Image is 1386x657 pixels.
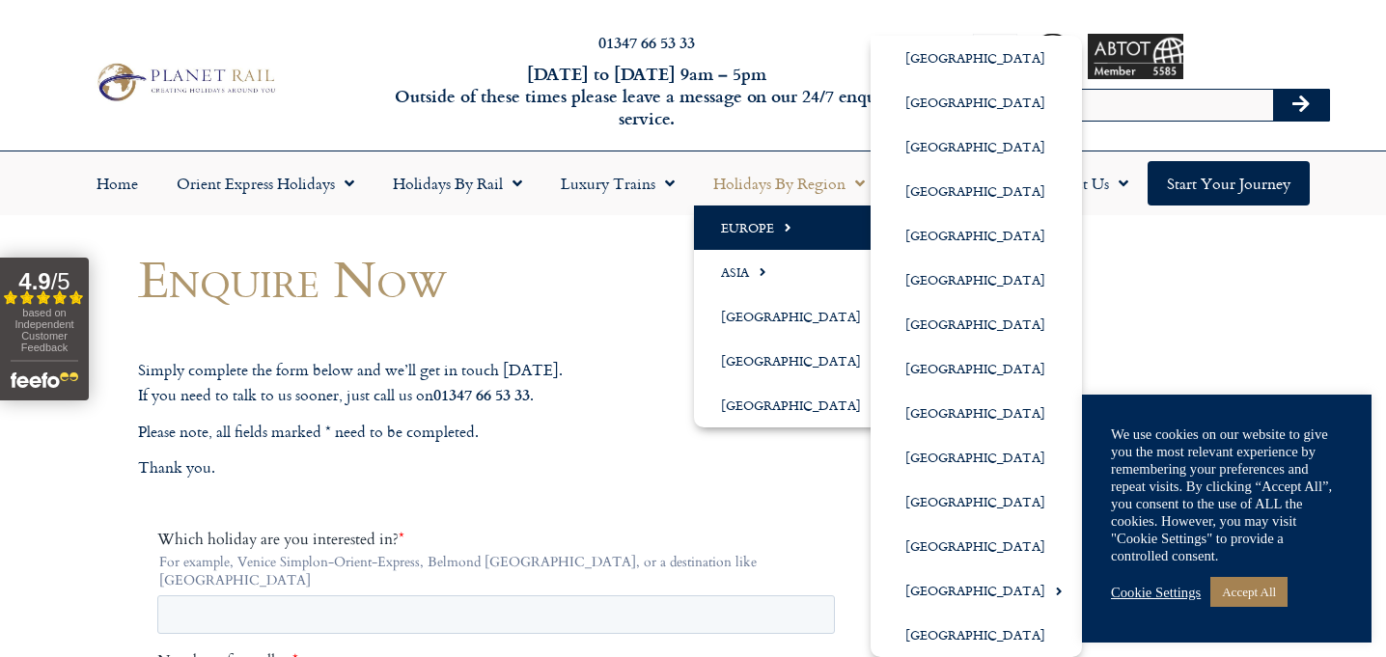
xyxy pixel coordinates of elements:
a: Cookie Settings [1111,584,1201,601]
a: [GEOGRAPHIC_DATA] [871,124,1082,169]
h1: Enquire Now [138,250,862,307]
a: [GEOGRAPHIC_DATA] [871,479,1082,524]
a: Luxury Trains [541,161,694,205]
nav: Menu [10,161,1376,205]
a: [GEOGRAPHIC_DATA] [871,169,1082,213]
a: Holidays by Region [694,161,884,205]
a: Start your Journey [1148,161,1310,205]
span: Your last name [343,431,441,452]
a: [GEOGRAPHIC_DATA] [871,524,1082,568]
a: [GEOGRAPHIC_DATA] [871,568,1082,613]
a: [GEOGRAPHIC_DATA] [871,613,1082,657]
div: We use cookies on our website to give you the most relevant experience by remembering your prefer... [1111,425,1343,564]
a: Accept All [1210,577,1288,607]
ul: Europe [871,36,1082,657]
a: [GEOGRAPHIC_DATA] [871,36,1082,80]
p: Simply complete the form below and we’ll get in touch [DATE]. If you need to talk to us sooner, j... [138,358,862,408]
a: [GEOGRAPHIC_DATA] [871,346,1082,391]
a: [GEOGRAPHIC_DATA] [694,339,898,383]
a: Asia [694,250,898,294]
a: [GEOGRAPHIC_DATA] [871,302,1082,346]
a: [GEOGRAPHIC_DATA] [871,213,1082,258]
a: [GEOGRAPHIC_DATA] [871,435,1082,479]
a: [GEOGRAPHIC_DATA] [694,294,898,339]
p: Please note, all fields marked * need to be completed. [138,420,862,445]
strong: 01347 66 53 33 [433,383,530,405]
a: 01347 66 53 33 [598,31,695,53]
a: Europe [694,205,898,250]
a: [GEOGRAPHIC_DATA] [871,258,1082,302]
a: About Us [1027,161,1148,205]
a: Orient Express Holidays [157,161,374,205]
a: [GEOGRAPHIC_DATA] [694,383,898,427]
a: [GEOGRAPHIC_DATA] [871,80,1082,124]
a: [GEOGRAPHIC_DATA] [871,391,1082,435]
button: Search [1273,90,1329,121]
img: Planet Rail Train Holidays Logo [90,59,279,105]
p: Thank you. [138,455,862,480]
h6: [DATE] to [DATE] 9am – 5pm Outside of these times please leave a message on our 24/7 enquiry serv... [374,63,919,130]
a: Holidays by Rail [374,161,541,205]
a: Home [77,161,157,205]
